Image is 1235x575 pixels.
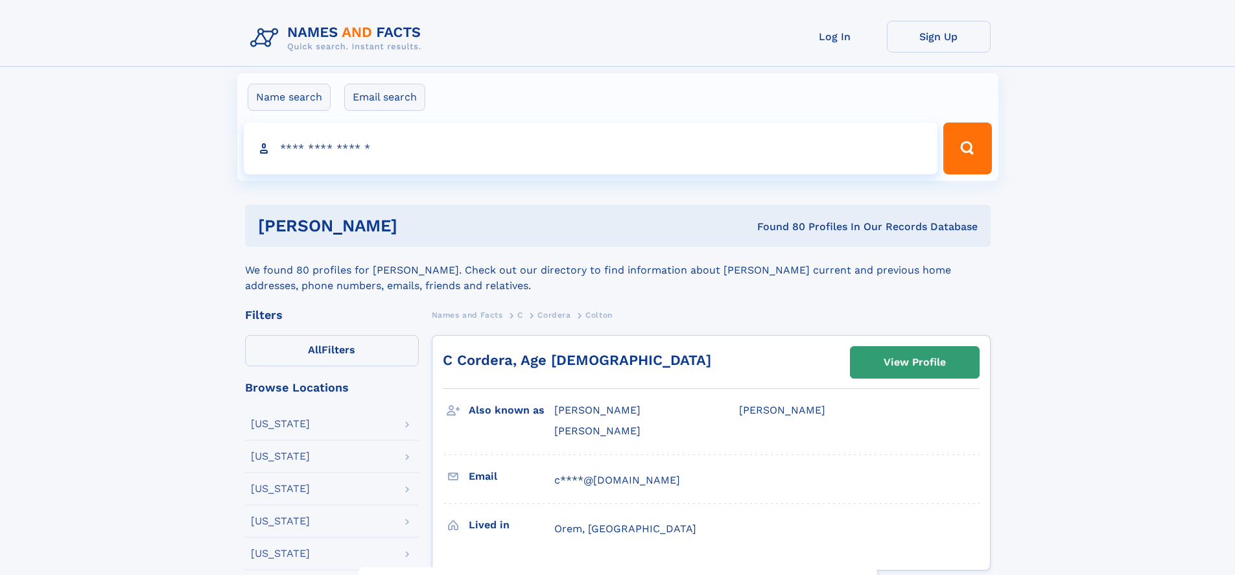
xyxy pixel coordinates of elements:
[244,123,938,174] input: search input
[577,220,978,234] div: Found 80 Profiles In Our Records Database
[245,309,419,321] div: Filters
[469,399,554,421] h3: Also known as
[258,218,578,234] h1: [PERSON_NAME]
[245,335,419,366] label: Filters
[443,352,711,368] a: C Cordera, Age [DEMOGRAPHIC_DATA]
[537,311,570,320] span: Cordera
[245,382,419,393] div: Browse Locations
[251,548,310,559] div: [US_STATE]
[251,451,310,462] div: [US_STATE]
[248,84,331,111] label: Name search
[245,247,991,294] div: We found 80 profiles for [PERSON_NAME]. Check out our directory to find information about [PERSON...
[887,21,991,53] a: Sign Up
[884,347,946,377] div: View Profile
[517,311,523,320] span: C
[251,484,310,494] div: [US_STATE]
[469,514,554,536] h3: Lived in
[469,465,554,487] h3: Email
[554,404,641,416] span: [PERSON_NAME]
[554,522,696,535] span: Orem, [GEOGRAPHIC_DATA]
[851,347,979,378] a: View Profile
[943,123,991,174] button: Search Button
[585,311,613,320] span: Colton
[517,307,523,323] a: C
[251,516,310,526] div: [US_STATE]
[432,307,503,323] a: Names and Facts
[251,419,310,429] div: [US_STATE]
[554,425,641,437] span: [PERSON_NAME]
[308,344,322,356] span: All
[537,307,570,323] a: Cordera
[739,404,825,416] span: [PERSON_NAME]
[245,21,432,56] img: Logo Names and Facts
[344,84,425,111] label: Email search
[783,21,887,53] a: Log In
